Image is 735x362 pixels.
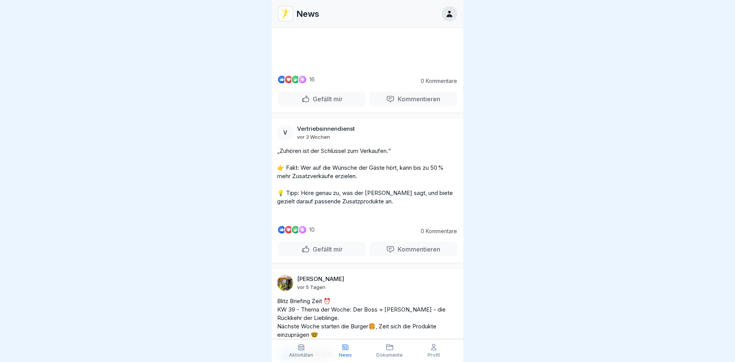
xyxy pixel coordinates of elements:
[277,125,293,141] div: V
[296,9,319,19] p: News
[415,78,457,84] p: 0 Kommentare
[309,227,315,233] p: 10
[395,245,440,253] p: Kommentieren
[395,95,440,103] p: Kommentieren
[415,228,457,234] p: 0 Kommentare
[297,276,344,282] p: [PERSON_NAME]
[297,125,355,132] p: Vertriebsinnendienst
[297,284,325,290] p: vor 5 Tagen
[289,352,313,358] p: Aktivitäten
[376,352,403,358] p: Dokumente
[309,76,315,83] p: 16
[277,297,458,339] p: Blitz Briefing Zeit ⏰ KW 39 - Thema der Woche: Der Boss + [PERSON_NAME] - die Rückkehr der Liebli...
[428,352,440,358] p: Profil
[277,147,458,206] p: „Zuhören ist der Schlüssel zum Verkaufen.“ 👉 Fakt: Wer auf die Wünsche der Gäste hört, kann bis z...
[310,245,343,253] p: Gefällt mir
[339,352,352,358] p: News
[297,134,330,140] p: vor 3 Wochen
[310,95,343,103] p: Gefällt mir
[278,6,293,21] img: vd4jgc378hxa8p7qw0fvrl7x.png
